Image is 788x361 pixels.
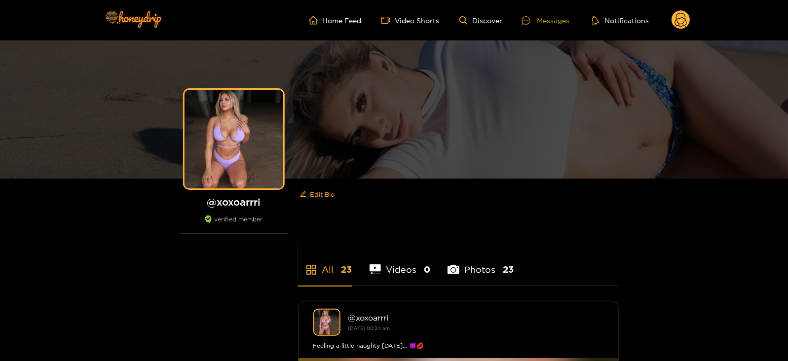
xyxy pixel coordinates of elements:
img: xoxoarrri [313,309,340,336]
span: appstore [305,264,317,276]
div: verified member [180,216,288,234]
h1: @ xoxoarrri [180,196,288,208]
span: 0 [424,263,430,276]
span: home [309,16,323,25]
span: video-camera [381,16,395,25]
small: [DATE] 00:30 am [348,325,390,331]
li: Photos [448,241,514,286]
div: @ xoxoarrri [348,313,603,322]
div: Messages [522,15,569,26]
a: Discover [459,16,502,25]
button: Notifications [589,15,652,25]
span: edit [300,191,306,198]
span: Edit Bio [310,189,335,199]
span: 23 [341,263,352,276]
a: Video Shorts [381,16,440,25]
li: All [298,241,352,286]
button: editEdit Bio [298,186,337,202]
div: Feeling a little naughty [DATE]… 😈💋 [313,341,603,351]
li: Videos [370,241,431,286]
a: Home Feed [309,16,362,25]
span: 23 [503,263,514,276]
